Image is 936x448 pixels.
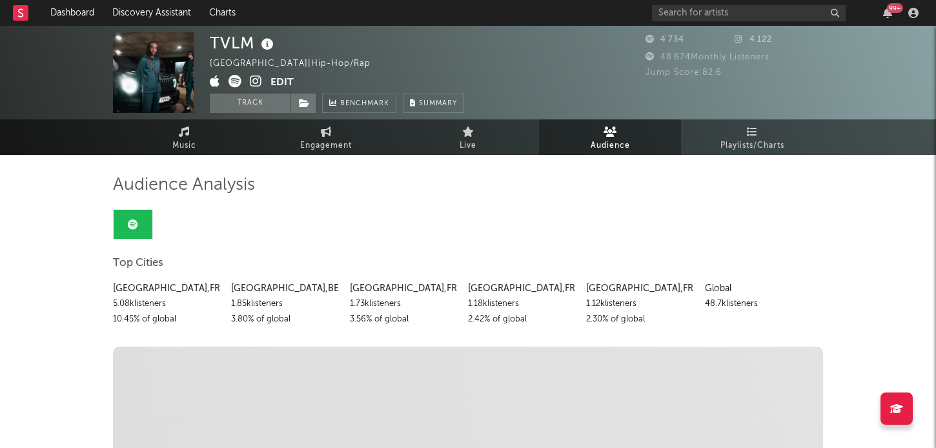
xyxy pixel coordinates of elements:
div: 3.80 % of global [231,312,340,327]
button: Summary [403,94,464,113]
div: 1.18k listeners [468,296,576,312]
span: Top Cities [113,256,163,271]
a: Engagement [255,119,397,155]
div: 1.73k listeners [350,296,458,312]
a: Live [397,119,539,155]
button: Track [210,94,290,113]
div: [GEOGRAPHIC_DATA] , FR [586,281,695,296]
span: Audience [591,138,630,154]
span: Jump Score: 82.6 [646,68,722,77]
span: Playlists/Charts [720,138,784,154]
span: 48 674 Monthly Listeners [646,53,769,61]
div: 99 + [887,3,903,13]
div: 1.12k listeners [586,296,695,312]
a: Music [113,119,255,155]
div: [GEOGRAPHIC_DATA] , BE [231,281,340,296]
span: Benchmark [340,96,389,112]
input: Search for artists [652,5,846,21]
button: 99+ [883,8,892,18]
a: Audience [539,119,681,155]
span: Summary [419,100,457,107]
div: Global [705,281,813,296]
div: 10.45 % of global [113,312,221,327]
a: Benchmark [322,94,396,113]
span: Music [172,138,196,154]
span: 4 122 [735,36,772,44]
div: 5.08k listeners [113,296,221,312]
div: 2.30 % of global [586,312,695,327]
span: 4 734 [646,36,684,44]
div: [GEOGRAPHIC_DATA] , FR [468,281,576,296]
div: 2.42 % of global [468,312,576,327]
span: Live [460,138,476,154]
div: [GEOGRAPHIC_DATA] , FR [113,281,221,296]
div: TVLM [210,32,277,54]
div: 1.85k listeners [231,296,340,312]
a: Playlists/Charts [681,119,823,155]
div: 48.7k listeners [705,296,813,312]
div: 3.56 % of global [350,312,458,327]
button: Edit [270,75,294,91]
div: [GEOGRAPHIC_DATA] , FR [350,281,458,296]
span: Engagement [300,138,352,154]
span: Audience Analysis [113,178,255,193]
div: [GEOGRAPHIC_DATA] | Hip-Hop/Rap [210,56,385,72]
